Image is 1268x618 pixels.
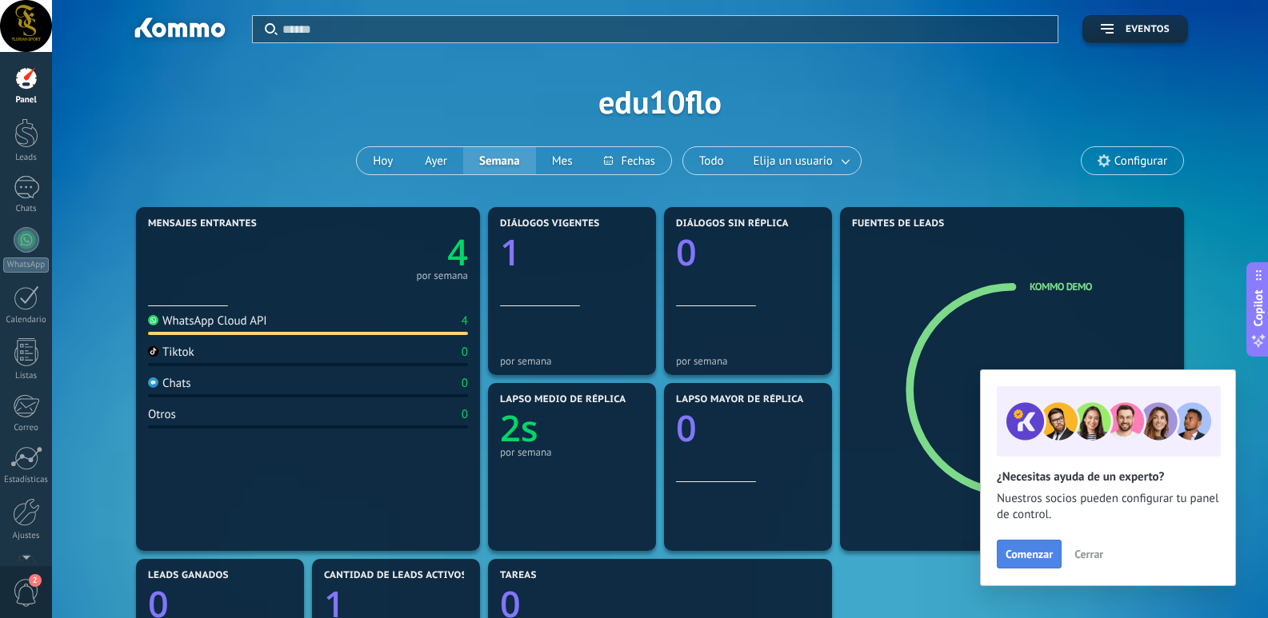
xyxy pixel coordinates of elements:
[447,228,468,277] text: 4
[29,574,42,587] span: 2
[3,371,50,381] div: Listas
[500,404,538,453] text: 2s
[148,346,158,357] img: Tiktok
[500,394,626,405] span: Lapso medio de réplica
[852,218,945,229] span: Fuentes de leads
[676,404,697,453] text: 0
[1114,154,1167,168] span: Configurar
[1250,289,1266,326] span: Copilot
[500,355,644,367] div: por semana
[357,147,409,174] button: Hoy
[750,150,836,172] span: Elija un usuario
[3,95,50,106] div: Panel
[588,147,670,174] button: Fechas
[462,345,468,360] div: 0
[1074,548,1103,560] span: Cerrar
[3,531,50,541] div: Ajustes
[683,147,740,174] button: Todo
[500,570,537,581] span: Tareas
[740,147,861,174] button: Elija un usuario
[676,218,789,229] span: Diálogos sin réplica
[997,491,1219,523] span: Nuestros socios pueden configurar tu panel de control.
[500,228,521,277] text: 1
[3,315,50,325] div: Calendario
[1082,15,1188,43] button: Eventos
[416,272,468,280] div: por semana
[148,407,176,422] div: Otros
[3,475,50,485] div: Estadísticas
[997,469,1219,484] h2: ¿Necesitas ayuda de un experto?
[148,313,267,329] div: WhatsApp Cloud API
[1006,548,1053,560] span: Comenzar
[148,345,194,360] div: Tiktok
[308,228,468,277] a: 4
[1067,542,1110,566] button: Cerrar
[1030,280,1092,293] a: Kommo Demo
[3,423,50,433] div: Correo
[676,394,803,405] span: Lapso mayor de réplica
[409,147,463,174] button: Ayer
[1126,24,1170,35] span: Eventos
[500,218,600,229] span: Diálogos vigentes
[148,376,191,391] div: Chats
[148,315,158,325] img: WhatsApp Cloud API
[462,313,468,329] div: 4
[324,570,467,581] span: Cantidad de leads activos
[3,257,49,273] div: WhatsApp
[462,376,468,391] div: 0
[3,204,50,214] div: Chats
[463,147,536,174] button: Semana
[148,218,257,229] span: Mensajes entrantes
[3,153,50,163] div: Leads
[676,355,820,367] div: por semana
[148,377,158,388] img: Chats
[536,147,589,174] button: Mes
[997,540,1062,568] button: Comenzar
[462,407,468,422] div: 0
[148,570,229,581] span: Leads ganados
[500,446,644,458] div: por semana
[676,228,697,277] text: 0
